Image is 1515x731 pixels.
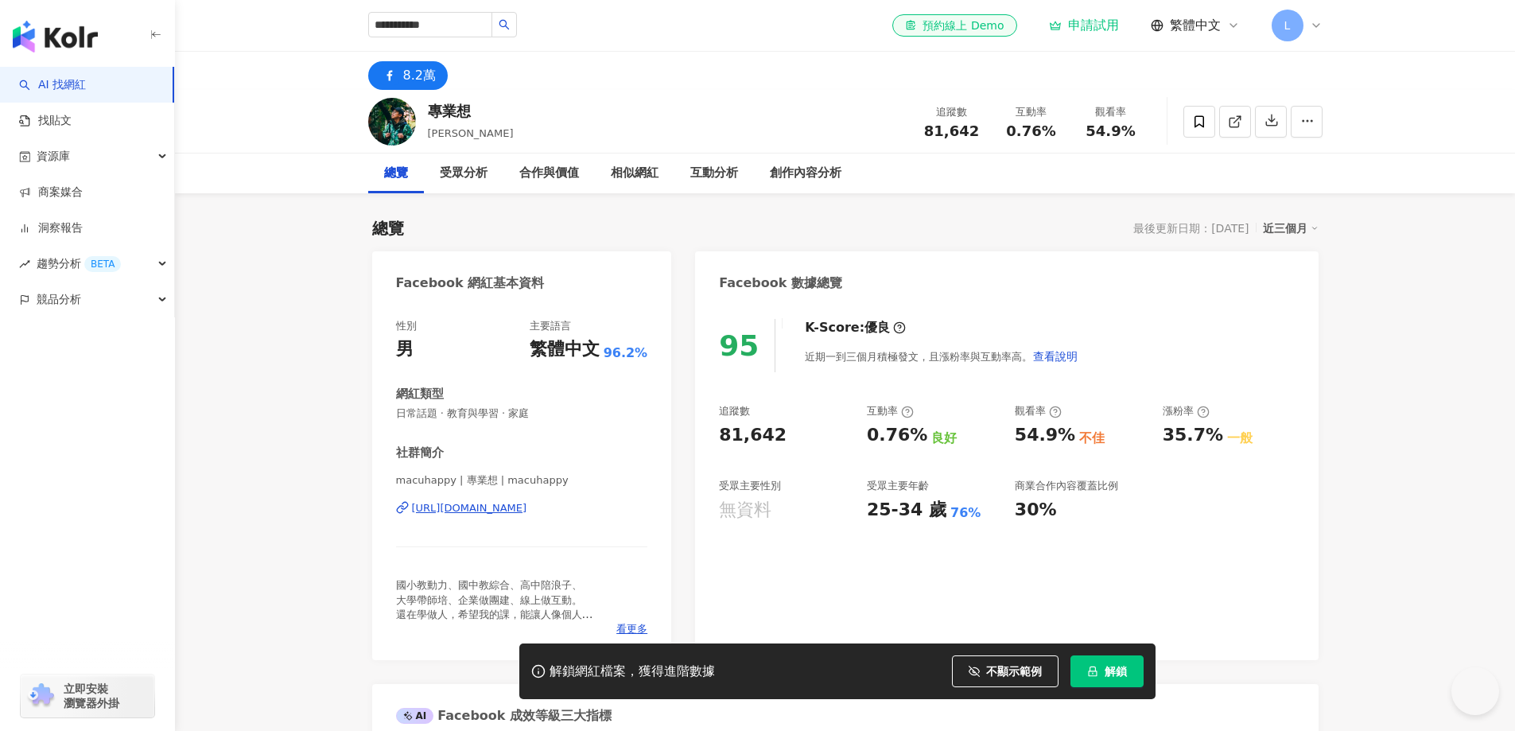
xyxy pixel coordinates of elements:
[1227,430,1253,447] div: 一般
[986,665,1042,678] span: 不顯示範例
[1263,218,1319,239] div: 近三個月
[1163,423,1223,448] div: 35.7%
[368,98,416,146] img: KOL Avatar
[19,259,30,270] span: rise
[892,14,1016,37] a: 預約線上 Demo
[1087,666,1098,677] span: lock
[519,164,579,183] div: 合作與價值
[396,579,593,649] span: 國小教動力、國中教綜合、高中陪浪子、 大學帶師培、企業做團建、線上做互動。 還在學做人，希望我的課，能讓人像個人 課程介紹：[URL][DOMAIN_NAME][PERSON_NAME]老師課程介紹/
[37,282,81,317] span: 競品分析
[952,655,1059,687] button: 不顯示範例
[1015,479,1118,493] div: 商業合作內容覆蓋比例
[1070,655,1144,687] button: 解鎖
[1086,123,1135,139] span: 54.9%
[19,113,72,129] a: 找貼文
[396,386,444,402] div: 網紅類型
[719,423,787,448] div: 81,642
[384,164,408,183] div: 總覽
[1015,423,1075,448] div: 54.9%
[1001,104,1062,120] div: 互動率
[924,122,979,139] span: 81,642
[1033,350,1078,363] span: 查看說明
[1015,498,1057,523] div: 30%
[805,319,906,336] div: K-Score :
[719,404,750,418] div: 追蹤數
[931,430,957,447] div: 良好
[37,138,70,174] span: 資源庫
[770,164,841,183] div: 創作內容分析
[396,707,612,725] div: Facebook 成效等級三大指標
[396,337,414,362] div: 男
[396,473,648,488] span: macuhappy | 專業想 | macuhappy
[1006,123,1055,139] span: 0.76%
[530,337,600,362] div: 繁體中文
[64,682,119,710] span: 立即安裝 瀏覽器外掛
[1163,404,1210,418] div: 漲粉率
[396,501,648,515] a: [URL][DOMAIN_NAME]
[719,479,781,493] div: 受眾主要性別
[719,274,842,292] div: Facebook 數據總覽
[396,708,434,724] div: AI
[611,164,658,183] div: 相似網紅
[1015,404,1062,418] div: 觀看率
[372,217,404,239] div: 總覽
[719,329,759,362] div: 95
[922,104,982,120] div: 追蹤數
[864,319,890,336] div: 優良
[403,64,436,87] div: 8.2萬
[1079,430,1105,447] div: 不佳
[530,319,571,333] div: 主要語言
[950,504,981,522] div: 76%
[396,406,648,421] span: 日常話題 · 教育與學習 · 家庭
[13,21,98,52] img: logo
[1170,17,1221,34] span: 繁體中文
[719,498,771,523] div: 無資料
[1133,222,1249,235] div: 最後更新日期：[DATE]
[396,319,417,333] div: 性別
[37,246,121,282] span: 趨勢分析
[412,501,527,515] div: [URL][DOMAIN_NAME]
[905,17,1004,33] div: 預約線上 Demo
[604,344,648,362] span: 96.2%
[1081,104,1141,120] div: 觀看率
[616,622,647,636] span: 看更多
[21,675,154,717] a: chrome extension立即安裝 瀏覽器外掛
[19,185,83,200] a: 商案媒合
[428,101,514,121] div: 專業想
[84,256,121,272] div: BETA
[25,683,56,709] img: chrome extension
[867,423,927,448] div: 0.76%
[690,164,738,183] div: 互動分析
[396,445,444,461] div: 社群簡介
[499,19,510,30] span: search
[428,127,514,139] span: [PERSON_NAME]
[1105,665,1127,678] span: 解鎖
[1032,340,1078,372] button: 查看說明
[368,61,448,90] button: 8.2萬
[19,77,86,93] a: searchAI 找網紅
[396,274,545,292] div: Facebook 網紅基本資料
[867,479,929,493] div: 受眾主要年齡
[867,498,946,523] div: 25-34 歲
[867,404,914,418] div: 互動率
[1284,17,1291,34] span: L
[805,340,1078,372] div: 近期一到三個月積極發文，且漲粉率與互動率高。
[1049,17,1119,33] a: 申請試用
[19,220,83,236] a: 洞察報告
[440,164,488,183] div: 受眾分析
[550,663,715,680] div: 解鎖網紅檔案，獲得進階數據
